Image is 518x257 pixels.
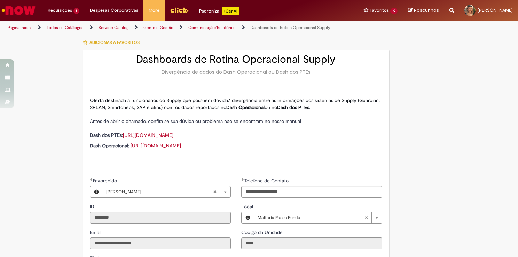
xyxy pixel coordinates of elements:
input: Código da Unidade [241,237,382,249]
span: Somente leitura - Código da Unidade [241,229,284,235]
input: Email [90,237,231,249]
a: Comunicação/Relatórios [188,25,236,30]
span: Adicionar a Favoritos [89,40,140,45]
span: Rascunhos [414,7,439,14]
a: Rascunhos [408,7,439,14]
span: Maltaria Passo Fundo [258,212,364,223]
div: Padroniza [199,7,239,15]
img: click_logo_yellow_360x200.png [170,5,189,15]
button: Adicionar a Favoritos [83,35,143,50]
span: Obrigatório Preenchido [90,178,93,181]
a: Dashboards de Rotina Operacional Supply [251,25,330,30]
label: Somente leitura - ID [90,203,96,210]
abbr: Limpar campo Favorecido [210,186,220,197]
a: [URL][DOMAIN_NAME] [131,142,181,149]
span: 10 [390,8,398,14]
label: Somente leitura - Email [90,229,103,236]
span: Obrigatório Preenchido [241,178,244,181]
button: Favorecido, Visualizar este registro Julia Khawany Zamarchi [90,186,103,197]
span: More [149,7,159,14]
a: Maltaria Passo FundoLimpar campo Local [254,212,382,223]
strong: Dash Operacional [226,104,265,110]
span: [PERSON_NAME] [478,7,513,13]
span: 6 [73,8,79,14]
span: Oferta destinada a funcionários do Supply que possuem dúvida/ divergência entre as informações do... [90,97,380,110]
span: Local [241,203,254,210]
label: Somente leitura - Código da Unidade [241,229,284,236]
span: Favoritos [370,7,389,14]
a: Service Catalog [99,25,128,30]
a: Gente e Gestão [143,25,173,30]
span: Favorecido, Julia Khawany Zamarchi [93,178,118,184]
span: Despesas Corporativas [90,7,138,14]
button: Local, Visualizar este registro Maltaria Passo Fundo [242,212,254,223]
a: [PERSON_NAME]Limpar campo Favorecido [103,186,230,197]
ul: Trilhas de página [5,21,340,34]
span: [PERSON_NAME] [106,186,213,197]
a: Todos os Catálogos [47,25,84,30]
strong: Dash Operacional: [90,142,129,149]
span: Somente leitura - ID [90,203,96,210]
span: Requisições [48,7,72,14]
input: ID [90,212,231,224]
a: Página inicial [8,25,32,30]
a: [URL][DOMAIN_NAME] [123,132,173,138]
abbr: Limpar campo Local [361,212,371,223]
input: Telefone de Contato [241,186,382,198]
img: ServiceNow [1,3,37,17]
h2: Dashboards de Rotina Operacional Supply [90,54,382,65]
p: +GenAi [222,7,239,15]
span: Telefone de Contato [244,178,290,184]
div: Divergência de dados do Dash Operacional ou Dash dos PTEs [90,69,382,76]
strong: Dash dos PTEs. [277,104,310,110]
span: Antes de abrir o chamado, confira se sua dúvida ou problema não se encontram no nosso manual [90,118,301,124]
strong: Dash dos PTEs: [90,132,123,138]
span: Somente leitura - Email [90,229,103,235]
